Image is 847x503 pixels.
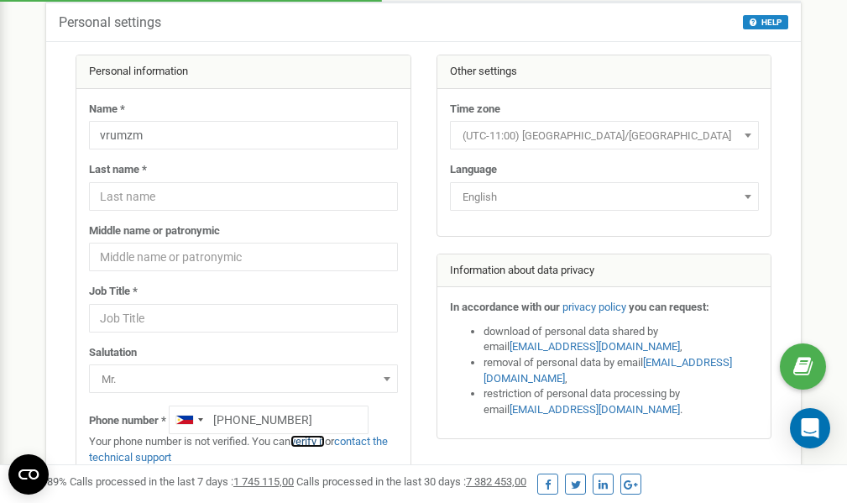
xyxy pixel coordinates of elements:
[450,162,497,178] label: Language
[450,301,560,313] strong: In accordance with our
[89,434,398,465] p: Your phone number is not verified. You can or
[89,243,398,271] input: Middle name or patronymic
[290,435,325,448] a: verify it
[437,254,771,288] div: Information about data privacy
[59,15,161,30] h5: Personal settings
[466,475,526,488] u: 7 382 453,00
[89,121,398,149] input: Name
[450,102,500,118] label: Time zone
[89,364,398,393] span: Mr.
[8,454,49,495] button: Open CMP widget
[484,355,759,386] li: removal of personal data by email ,
[450,121,759,149] span: (UTC-11:00) Pacific/Midway
[484,356,732,385] a: [EMAIL_ADDRESS][DOMAIN_NAME]
[89,413,166,429] label: Phone number *
[484,324,759,355] li: download of personal data shared by email ,
[743,15,788,29] button: HELP
[95,368,392,391] span: Mr.
[484,386,759,417] li: restriction of personal data processing by email .
[89,102,125,118] label: Name *
[169,406,369,434] input: +1-800-555-55-55
[70,475,294,488] span: Calls processed in the last 7 days :
[450,182,759,211] span: English
[790,408,830,448] div: Open Intercom Messenger
[510,340,680,353] a: [EMAIL_ADDRESS][DOMAIN_NAME]
[562,301,626,313] a: privacy policy
[76,55,410,89] div: Personal information
[296,475,526,488] span: Calls processed in the last 30 days :
[510,403,680,416] a: [EMAIL_ADDRESS][DOMAIN_NAME]
[89,304,398,333] input: Job Title
[629,301,709,313] strong: you can request:
[89,345,137,361] label: Salutation
[89,223,220,239] label: Middle name or patronymic
[456,124,753,148] span: (UTC-11:00) Pacific/Midway
[89,162,147,178] label: Last name *
[170,406,208,433] div: Telephone country code
[233,475,294,488] u: 1 745 115,00
[89,182,398,211] input: Last name
[89,284,138,300] label: Job Title *
[456,186,753,209] span: English
[89,435,388,464] a: contact the technical support
[437,55,771,89] div: Other settings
